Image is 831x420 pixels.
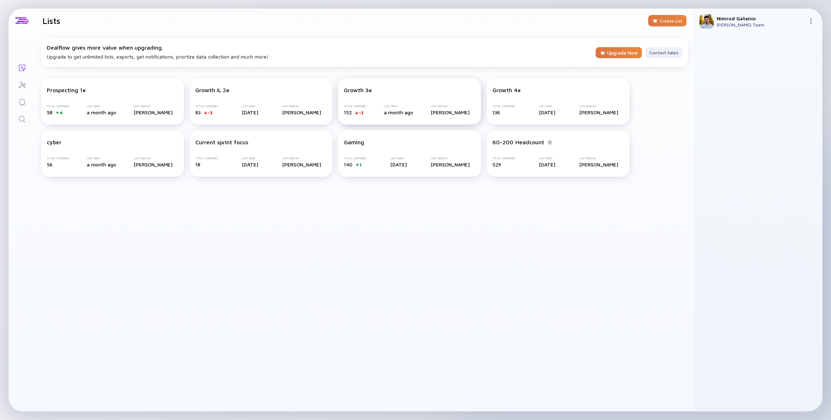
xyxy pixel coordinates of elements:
[344,109,352,115] span: 152
[648,15,687,26] button: Create List
[596,47,642,58] button: Upgrade Now
[47,105,69,108] div: Total Companies
[9,59,35,76] a: Lists
[431,105,470,108] div: Last Seen By
[492,109,500,115] span: 136
[134,157,172,160] div: Last Seen By
[42,16,60,26] h1: Lists
[87,157,116,160] div: Last Seen
[195,87,229,93] div: Growth IL 2#
[344,161,352,167] span: 140
[242,105,258,108] div: Last Seen
[431,157,470,160] div: Last Seen By
[492,105,515,108] div: Total Companies
[9,93,35,110] a: Reminders
[492,139,544,145] div: 60-200 Headcount
[60,110,63,115] div: 4
[344,87,372,93] div: Growth 3#
[492,161,501,167] span: 529
[242,157,258,160] div: Last Seen
[579,105,618,108] div: Last Seen By
[492,157,515,160] div: Total Companies
[539,161,555,167] div: [DATE]
[47,157,69,160] div: Total Companies
[384,105,413,108] div: Last Seen
[539,157,555,160] div: Last Seen
[87,161,116,167] div: a month ago
[195,139,248,145] div: Current sprint focus
[242,109,258,115] div: [DATE]
[344,139,364,145] div: Gaming
[47,161,52,167] span: 56
[384,109,413,115] div: a month ago
[579,109,618,115] div: [PERSON_NAME]
[134,161,172,167] div: [PERSON_NAME]
[9,110,35,127] a: Search
[208,110,212,115] div: -2
[282,109,321,115] div: [PERSON_NAME]
[9,76,35,93] a: Investor Map
[242,161,258,167] div: [DATE]
[808,18,814,24] img: Menu
[195,161,200,167] span: 18
[47,109,52,115] span: 58
[539,109,555,115] div: [DATE]
[47,139,61,145] div: cyber
[431,161,470,167] div: [PERSON_NAME]
[717,22,805,27] div: [PERSON_NAME] Team
[431,109,470,115] div: [PERSON_NAME]
[47,87,86,93] div: Prospecting 1#
[47,44,593,60] div: Upgrade to get unlimited lists, exports, get notifications, priortize data collection and much more!
[390,157,407,160] div: Last Seen
[717,15,805,21] div: Nimrod Gatenio
[390,161,407,167] div: [DATE]
[282,157,321,160] div: Last Seen By
[579,161,618,167] div: [PERSON_NAME]
[282,105,321,108] div: Last Seen By
[195,157,218,160] div: Total Companies
[282,161,321,167] div: [PERSON_NAME]
[47,44,593,51] div: Dealflow gives more value when upgrading.
[344,157,366,160] div: Total Companies
[539,105,555,108] div: Last Seen
[87,105,116,108] div: Last Seen
[700,14,714,29] img: Nimrod Profile Picture
[360,162,361,167] div: 1
[195,109,201,115] span: 83
[359,110,364,115] div: -2
[579,157,618,160] div: Last Seen By
[134,105,172,108] div: Last Seen By
[87,109,116,115] div: a month ago
[492,87,521,93] div: Growth 4#
[344,105,366,108] div: Total Companies
[134,109,172,115] div: [PERSON_NAME]
[596,47,642,59] div: Upgrade Now
[645,47,682,58] button: Contact Sales
[195,105,218,108] div: Total Companies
